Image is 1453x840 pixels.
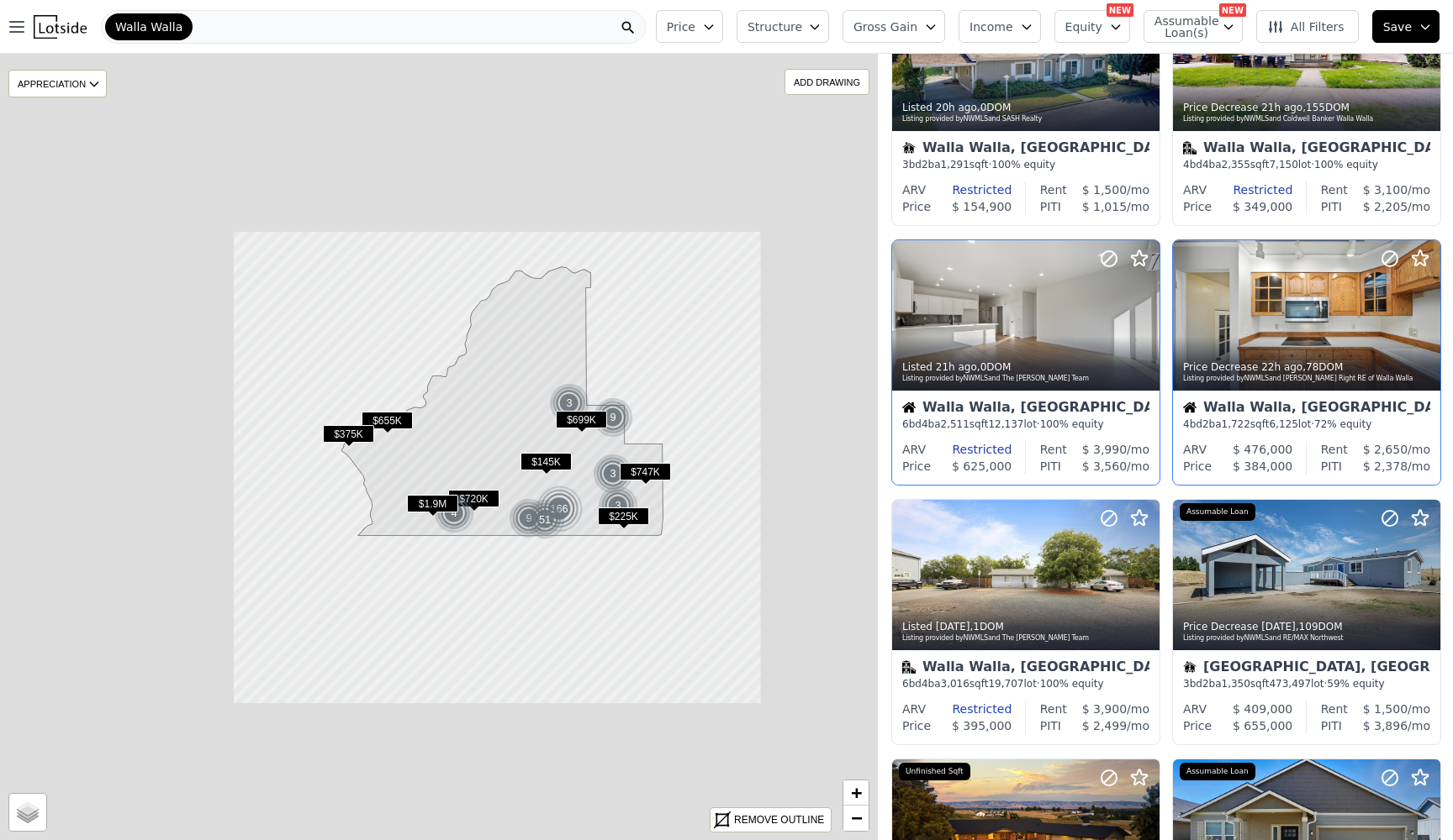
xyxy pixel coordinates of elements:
div: $720K [448,490,499,514]
button: Save [1372,10,1440,43]
div: 4 [434,493,474,533]
span: $ 625,000 [952,459,1012,473]
div: Price Decrease , 155 DOM [1183,101,1432,114]
div: Walla Walla, [GEOGRAPHIC_DATA] [902,141,1149,158]
span: 1,291 [941,159,970,171]
div: Price Decrease , 109 DOM [1183,620,1432,633]
img: g4.png [536,485,584,533]
button: All Filters [1256,10,1359,43]
span: $ 3,900 [1082,702,1127,716]
span: $ 1,500 [1363,702,1408,716]
div: Walla Walla, [GEOGRAPHIC_DATA] [1183,401,1430,417]
div: Rent [1321,441,1348,458]
a: Layers [9,794,46,831]
div: Listing provided by NWMLS and Coldwell Banker Walla Walla [1183,114,1432,124]
time: 2025-09-19 21:49 [936,102,977,113]
div: Rent [1321,701,1348,717]
div: 3 [549,383,589,423]
span: Price [667,18,695,35]
div: Restricted [926,441,1012,458]
div: Restricted [1207,181,1292,198]
div: $375K [323,425,374,449]
time: 2025-09-19 20:55 [936,361,977,373]
span: $ 2,499 [1082,719,1127,732]
div: $699K [556,411,607,435]
img: Lotside [34,15,87,39]
span: 12,137 [988,418,1023,430]
img: g2.png [524,498,568,541]
div: Price [902,717,931,734]
div: ARV [1183,701,1207,717]
div: 6 bd 4 ba sqft lot · 100% equity [902,417,1149,431]
div: /mo [1067,701,1149,717]
span: $ 3,100 [1363,183,1408,197]
div: Listing provided by NWMLS and The [PERSON_NAME] Team [902,374,1151,384]
div: ARV [902,181,926,198]
span: $225K [598,507,649,525]
div: Restricted [926,181,1012,198]
img: Multifamily [1183,141,1197,155]
div: $145K [520,453,572,477]
span: $1.9M [407,495,458,512]
button: Structure [737,10,829,43]
span: $ 476,000 [1233,443,1292,456]
div: 51 [524,498,567,541]
img: House [1183,401,1197,414]
img: g1.png [549,383,590,423]
span: All Filters [1267,18,1345,35]
div: $747K [620,463,671,487]
div: 9 [509,498,549,538]
span: $ 395,000 [952,719,1012,732]
button: Price [656,10,723,43]
div: $655K [362,412,413,436]
a: Listed 21h ago,0DOMListing provided byNWMLSand The [PERSON_NAME] TeamHouseWalla Walla, [GEOGRAPHI... [891,239,1159,486]
span: $ 3,990 [1082,443,1127,456]
div: Price [902,198,931,215]
div: Listing provided by NWMLS and The [PERSON_NAME] Team [902,633,1151,643]
span: $747K [620,463,671,480]
span: − [851,807,862,828]
time: 2025-09-19 17:55 [936,621,970,633]
div: Walla Walla, [GEOGRAPHIC_DATA] [1183,141,1430,158]
div: 3 [598,486,638,526]
span: $ 2,205 [1363,200,1408,213]
img: Multifamily [902,660,916,674]
div: /mo [1061,717,1149,734]
div: ADD DRAWING [785,70,869,94]
div: Rent [1321,181,1348,198]
img: g1.png [509,498,550,538]
div: PITI [1040,458,1061,475]
div: /mo [1067,181,1149,198]
div: /mo [1342,717,1430,734]
div: $1.9M [407,495,458,519]
span: $375K [323,425,374,443]
button: Gross Gain [843,10,945,43]
div: APPRECIATION [8,70,107,97]
span: $ 3,896 [1363,719,1408,732]
span: 3,016 [941,678,970,690]
div: Rent [1040,181,1067,198]
div: ARV [1183,441,1207,458]
div: [GEOGRAPHIC_DATA], [GEOGRAPHIC_DATA] [1183,660,1430,677]
time: 2025-09-19 15:28 [1261,621,1296,633]
span: $655K [362,412,413,429]
img: g1.png [593,454,634,494]
span: 1,722 [1222,418,1250,430]
div: Price [1183,458,1212,475]
div: 3 [593,454,633,494]
div: Walla Walla, [GEOGRAPHIC_DATA] [902,660,1149,677]
span: $720K [448,490,499,507]
div: PITI [1040,198,1061,215]
div: 166 [536,485,584,533]
div: Price Decrease , 78 DOM [1183,360,1432,374]
div: 4 bd 2 ba sqft lot · 72% equity [1183,417,1430,431]
div: REMOVE OUTLINE [734,812,824,827]
span: $ 1,015 [1082,200,1127,213]
div: 3 bd 2 ba sqft · 100% equity [902,158,1149,171]
span: $ 154,900 [952,200,1012,213]
span: Gross Gain [853,18,917,35]
img: g1.png [593,397,634,438]
img: g1.png [434,493,475,533]
img: Mobile [1183,660,1197,674]
span: 2,355 [1222,159,1250,171]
